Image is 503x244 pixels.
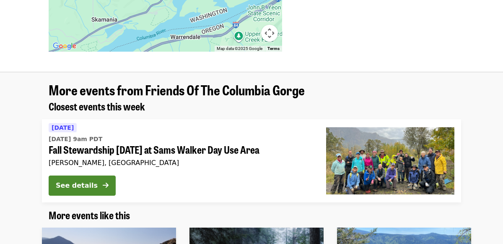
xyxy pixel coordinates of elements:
a: Open this area in Google Maps (opens a new window) [51,41,78,52]
div: See details [56,181,98,191]
span: Fall Stewardship [DATE] at Sams Walker Day Use Area [49,144,313,156]
a: See details for "Fall Stewardship Saturday at Sams Walker Day Use Area" [42,119,461,202]
button: Map camera controls [261,25,278,42]
span: Map data ©2025 Google [217,46,262,51]
span: [DATE] [52,124,74,131]
div: More events like this [42,209,461,221]
i: arrow-right icon [103,181,109,189]
a: More events like this [49,209,130,221]
time: [DATE] 9am PDT [49,135,102,144]
span: More events from Friends Of The Columbia Gorge [49,80,305,100]
span: Closest events this week [49,99,145,113]
img: Fall Stewardship Saturday at Sams Walker Day Use Area organized by Friends Of The Columbia Gorge [326,127,454,194]
div: [PERSON_NAME], [GEOGRAPHIC_DATA] [49,159,313,167]
img: Google [51,41,78,52]
span: More events like this [49,207,130,222]
a: Terms (opens in new tab) [267,46,280,51]
button: See details [49,176,116,196]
